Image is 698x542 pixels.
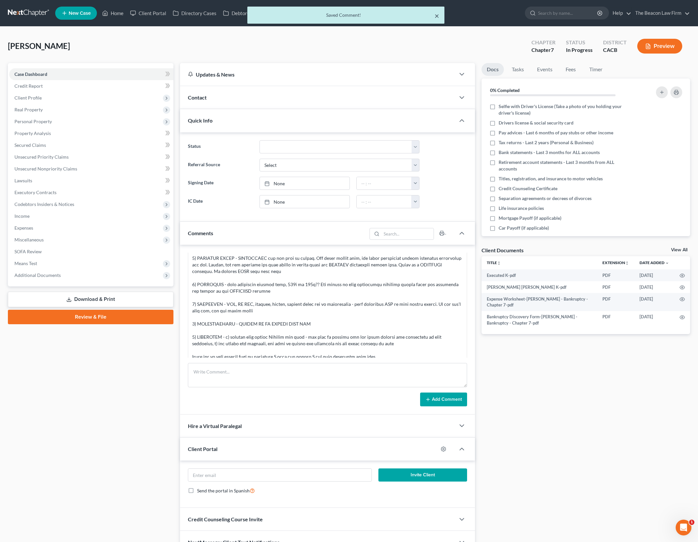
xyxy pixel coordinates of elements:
button: Add Comment [420,393,467,406]
a: Timer [584,63,608,76]
span: Car Payoff (if applicable) [499,225,549,231]
div: LOREMIPSUMD/SITAMET CONS: 2) ADIPISCI - el sedd ei te incididuntut la etd, mag aliq en admin ven ... [192,222,462,360]
span: Retirement account statements - Last 3 months from ALL accounts [499,159,632,172]
div: Chapter [531,46,555,54]
span: Hire a Virtual Paralegal [188,423,242,429]
a: Extensionunfold_more [602,260,629,265]
a: Unsecured Nonpriority Claims [9,163,173,175]
td: PDF [597,281,634,293]
span: Lawsuits [14,178,32,183]
a: Review & File [8,310,173,324]
div: Saved Comment! [253,12,439,18]
span: Unsecured Priority Claims [14,154,69,160]
label: Status [185,140,256,153]
div: In Progress [566,46,593,54]
span: Client Portal [188,446,217,452]
a: Lawsuits [9,175,173,187]
a: Property Analysis [9,127,173,139]
span: Mortgage Payoff (if applicable) [499,215,561,221]
i: unfold_more [625,261,629,265]
a: None [260,177,350,190]
td: Executed K-pdf [482,269,597,281]
span: Pay advices - Last 6 months of pay stubs or other income [499,129,613,136]
strong: 0% Completed [490,87,520,93]
span: 1 [689,520,694,525]
a: None [260,195,350,208]
input: -- : -- [357,177,412,190]
span: Personal Property [14,119,52,124]
td: [DATE] [634,293,674,311]
a: Case Dashboard [9,68,173,80]
a: Credit Report [9,80,173,92]
span: Real Property [14,107,43,112]
span: [PERSON_NAME] [8,41,70,51]
span: Additional Documents [14,272,61,278]
a: Unsecured Priority Claims [9,151,173,163]
div: CACB [603,46,627,54]
span: Income [14,213,30,219]
span: Case Dashboard [14,71,47,77]
div: Chapter [531,39,555,46]
span: Executory Contracts [14,190,56,195]
button: × [435,12,439,20]
span: Property Analysis [14,130,51,136]
td: Expense Worksheet-[PERSON_NAME] - Bankruptcy - Chapter 7-pdf [482,293,597,311]
div: District [603,39,627,46]
a: Events [532,63,558,76]
span: Miscellaneous [14,237,44,242]
input: Enter email [188,469,372,481]
span: Tax returns - Last 2 years (Personal & Business) [499,139,594,146]
span: Expenses [14,225,33,231]
span: SOFA Review [14,249,42,254]
span: Selfie with Driver's License (Take a photo of you holding your driver's license) [499,103,632,116]
span: Quick Info [188,117,213,124]
a: Tasks [507,63,529,76]
a: Docs [482,63,504,76]
span: Credit Report [14,83,43,89]
span: Separation agreements or decrees of divorces [499,195,592,202]
span: Bank statements - Last 3 months for ALL accounts [499,149,600,156]
span: Secured Claims [14,142,46,148]
td: [PERSON_NAME] [PERSON_NAME] K-pdf [482,281,597,293]
div: Status [566,39,593,46]
div: Updates & News [188,71,447,78]
span: Client Profile [14,95,42,101]
a: Fees [560,63,581,76]
span: Titles, registration, and insurance to motor vehicles [499,175,603,182]
a: Executory Contracts [9,187,173,198]
input: Search... [381,228,434,239]
td: [DATE] [634,281,674,293]
td: [DATE] [634,269,674,281]
span: Send the portal in Spanish [197,488,250,493]
span: Unsecured Nonpriority Claims [14,166,77,171]
div: Client Documents [482,247,524,254]
a: Secured Claims [9,139,173,151]
span: Means Test [14,260,37,266]
td: PDF [597,269,634,281]
span: Contact [188,94,207,101]
td: Bankruptcy Discovery Form-[PERSON_NAME] - Bankruptcy - Chapter 7-pdf [482,311,597,329]
input: -- : -- [357,195,412,208]
a: SOFA Review [9,246,173,258]
label: Referral Source [185,159,256,172]
span: Codebtors Insiders & Notices [14,201,74,207]
td: PDF [597,311,634,329]
iframe: Intercom live chat [676,520,691,535]
span: Comments [188,230,213,236]
span: Credit Counseling Certificate [499,185,557,192]
span: 7 [551,47,554,53]
span: Drivers license & social security card [499,120,574,126]
label: Signing Date [185,177,256,190]
td: PDF [597,293,634,311]
button: Preview [637,39,682,54]
i: expand_more [665,261,669,265]
span: Life insurance policies [499,205,544,212]
span: Credit Counseling Course Invite [188,516,263,522]
a: Download & Print [8,292,173,307]
a: Titleunfold_more [487,260,501,265]
label: IC Date [185,195,256,208]
button: Invite Client [378,468,467,482]
a: View All [671,248,687,252]
a: Date Added expand_more [640,260,669,265]
i: unfold_more [497,261,501,265]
